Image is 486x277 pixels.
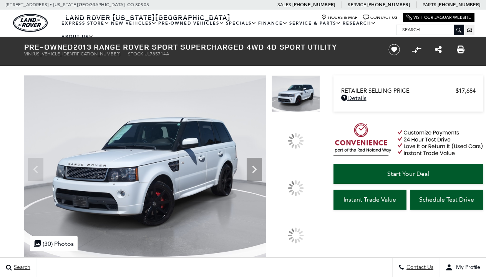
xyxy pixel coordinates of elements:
[24,51,33,57] span: VIN:
[341,94,476,102] a: Details
[225,17,257,30] a: Specials
[158,17,225,30] a: Pre-Owned Vehicles
[333,164,483,184] a: Start Your Deal
[456,87,476,94] span: $17,684
[341,87,476,94] a: Retailer Selling Price $17,684
[387,170,429,177] span: Start Your Deal
[289,17,342,30] a: Service & Parts
[342,17,377,30] a: Research
[405,264,433,271] span: Contact Us
[61,13,235,22] a: Land Rover [US_STATE][GEOGRAPHIC_DATA]
[61,17,110,30] a: EXPRESS STORE
[367,2,410,8] a: [PHONE_NUMBER]
[24,75,266,257] img: Used 2013 Fuji White Land Rover Supercharged image 1
[410,190,483,210] a: Schedule Test Drive
[435,45,442,54] a: Share this Pre-Owned 2013 Range Rover Sport Supercharged 4WD 4D Sport Utility
[292,2,335,8] a: [PHONE_NUMBER]
[453,264,480,271] span: My Profile
[65,13,231,22] span: Land Rover [US_STATE][GEOGRAPHIC_DATA]
[110,17,158,30] a: New Vehicles
[257,17,289,30] a: Finance
[438,2,480,8] a: [PHONE_NUMBER]
[33,51,120,57] span: [US_VEHICLE_IDENTIFICATION_NUMBER]
[419,196,474,203] span: Schedule Test Drive
[440,258,486,277] button: Open user profile menu
[406,15,471,20] a: Visit Our Jaguar Website
[411,44,422,55] button: Compare vehicle
[12,264,30,271] span: Search
[341,87,456,94] span: Retailer Selling Price
[343,196,396,203] span: Instant Trade Value
[333,190,406,210] a: Instant Trade Value
[61,17,396,43] nav: Main Navigation
[6,2,149,7] a: [STREET_ADDRESS] • [US_STATE][GEOGRAPHIC_DATA], CO 80905
[396,25,464,34] input: Search
[457,45,464,54] a: Print this Pre-Owned 2013 Range Rover Sport Supercharged 4WD 4D Sport Utility
[277,2,291,7] span: Sales
[13,14,48,32] img: Land Rover
[321,15,358,20] a: Hours & Map
[247,158,262,181] div: Next
[144,51,169,57] span: UL785714A
[348,2,366,7] span: Service
[363,15,397,20] a: Contact Us
[423,2,436,7] span: Parts
[128,51,144,57] span: Stock:
[13,14,48,32] a: land-rover
[272,75,320,112] img: Used 2013 Fuji White Land Rover Supercharged image 1
[386,43,403,56] button: Save vehicle
[61,30,95,43] a: About Us
[24,42,73,52] strong: Pre-Owned
[24,43,376,51] h1: 2013 Range Rover Sport Supercharged 4WD 4D Sport Utility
